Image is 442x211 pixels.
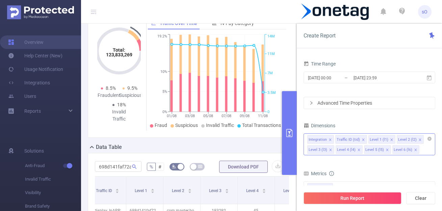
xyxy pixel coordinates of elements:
[151,188,155,192] div: Sort
[25,159,81,173] span: Anti-Fraud
[162,90,167,94] tspan: 5%
[24,104,41,118] a: Reports
[362,138,365,142] i: icon: close
[115,190,119,192] i: icon: caret-down
[267,34,275,39] tspan: 14M
[242,123,281,128] span: Total Transactions
[329,148,332,152] i: icon: close
[175,123,198,128] span: Suspicious
[8,76,50,89] a: Integrations
[307,135,334,144] li: Integration
[222,114,231,118] tspan: 07/08
[309,101,313,105] i: icon: right
[155,123,167,128] span: Fraud
[304,171,327,176] span: Metrics
[370,135,388,144] div: Level 1 (l1)
[304,123,335,128] span: Dimensions
[422,5,428,19] span: sO
[283,188,297,193] span: Level 5
[304,97,435,109] div: icon: rightAdvanced Time Properties
[188,188,192,192] div: Sort
[96,188,113,193] span: Traffic ID
[262,190,266,192] i: icon: caret-down
[267,90,276,95] tspan: 3.5M
[158,164,161,169] span: #
[267,110,269,114] tspan: 0
[7,5,74,19] img: Protected Media
[309,135,327,144] div: Integration
[98,92,119,99] div: Fraudulent
[307,183,333,192] span: Anti-Fraud
[167,114,177,118] tspan: 01/08
[307,73,362,82] input: Start date
[198,164,202,168] i: icon: table
[328,183,331,191] span: ✕
[151,190,154,192] i: icon: caret-down
[8,89,36,103] a: Users
[329,138,332,142] i: icon: close
[115,188,119,190] i: icon: caret-up
[304,61,336,67] span: Time Range
[337,146,356,154] div: Level 4 (l4)
[24,108,41,114] span: Reports
[185,114,195,118] tspan: 03/08
[398,135,417,144] div: Level 2 (l2)
[188,188,191,190] i: icon: caret-up
[203,114,213,118] tspan: 05/08
[329,171,334,176] i: icon: info-circle
[307,145,334,154] li: Level 3 (l3)
[337,135,360,144] div: Traffic ID (tid)
[394,146,412,154] div: Level 6 (l6)
[113,47,126,53] tspan: Total:
[240,114,250,118] tspan: 09/08
[115,188,119,192] div: Sort
[353,73,408,82] input: End date
[267,71,273,76] tspan: 7M
[390,138,393,142] i: icon: close
[119,92,141,99] div: Suspicious
[225,188,229,192] div: Sort
[336,145,363,154] li: Level 4 (l4)
[117,102,126,107] span: 18%
[209,188,223,193] span: Level 3
[24,144,44,158] span: Solutions
[427,137,432,141] i: icon: close-circle
[172,164,176,168] i: icon: bg-colors
[160,70,167,74] tspan: 10%
[357,148,361,152] i: icon: close
[368,135,395,144] li: Level 1 (l1)
[392,145,419,154] li: Level 6 (l6)
[108,108,130,123] div: Invalid Traffic
[262,188,266,192] div: Sort
[157,34,167,39] tspan: 19.2%
[96,143,122,151] h2: Data Table
[8,49,62,62] a: Help Center (New)
[246,188,260,193] span: Level 4
[188,190,191,192] i: icon: caret-down
[206,123,234,128] span: Invalid Traffic
[25,173,81,186] span: Invalid Traffic
[95,161,141,172] input: Search...
[8,62,63,76] a: Usage Notification
[418,138,422,142] i: icon: close
[258,114,268,118] tspan: 11/08
[397,135,424,144] li: Level 2 (l2)
[414,148,417,152] i: icon: close
[106,85,116,91] span: 8.5%
[225,188,229,190] i: icon: caret-up
[304,192,401,204] button: Run Report
[151,188,154,190] i: icon: caret-up
[135,188,148,193] span: Level 1
[25,186,81,200] span: Visibility
[386,148,389,152] i: icon: close
[406,192,435,204] button: Clear
[335,135,367,144] li: Traffic ID (tid)
[162,110,167,114] tspan: 0%
[106,52,132,57] tspan: 123,833,269
[172,188,185,193] span: Level 2
[127,85,137,91] span: 9.5%
[309,146,327,154] div: Level 3 (l3)
[365,146,384,154] div: Level 5 (l5)
[8,35,44,49] a: Overview
[219,161,268,173] button: Download PDF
